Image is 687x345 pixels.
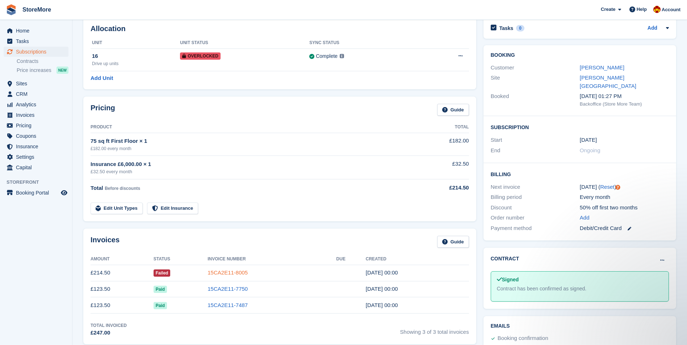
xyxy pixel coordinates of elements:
[17,58,68,65] a: Contracts
[4,110,68,120] a: menu
[580,92,669,101] div: [DATE] 01:27 PM
[16,89,59,99] span: CRM
[16,162,59,172] span: Capital
[491,52,669,58] h2: Booking
[601,6,615,13] span: Create
[4,188,68,198] a: menu
[580,193,669,201] div: Every month
[580,101,669,108] div: Backoffice (Store More Team)
[154,254,208,265] th: Status
[491,323,669,329] h2: Emails
[491,170,669,178] h2: Billing
[580,74,636,89] a: [PERSON_NAME][GEOGRAPHIC_DATA]
[491,64,580,72] div: Customer
[4,131,68,141] a: menu
[580,64,624,71] a: [PERSON_NAME]
[4,78,68,89] a: menu
[208,286,248,292] a: 15CA2E11-7750
[17,66,68,74] a: Price increases NEW
[16,141,59,152] span: Insurance
[91,265,154,281] td: £214.50
[491,146,580,155] div: End
[16,47,59,57] span: Subscriptions
[498,334,548,343] div: Booking confirmation
[91,160,410,169] div: Insurance £6,000.00 × 1
[4,99,68,110] a: menu
[4,36,68,46] a: menu
[410,122,469,133] th: Total
[491,123,669,131] h2: Subscription
[16,152,59,162] span: Settings
[154,302,167,309] span: Paid
[4,89,68,99] a: menu
[580,204,669,212] div: 50% off first two months
[91,104,115,116] h2: Pricing
[491,214,580,222] div: Order number
[56,67,68,74] div: NEW
[497,285,663,293] div: Contract has been confirmed as signed.
[637,6,647,13] span: Help
[105,186,140,191] span: Before discounts
[16,188,59,198] span: Booking Portal
[491,183,580,191] div: Next invoice
[437,104,469,116] a: Guide
[20,4,54,16] a: StoreMore
[336,254,366,265] th: Due
[91,254,154,265] th: Amount
[366,269,398,276] time: 2025-09-10 23:00:52 UTC
[16,110,59,120] span: Invoices
[491,255,519,263] h2: Contract
[91,137,410,145] div: 75 sq ft First Floor × 1
[316,52,338,60] div: Complete
[91,236,120,248] h2: Invoices
[662,6,680,13] span: Account
[17,67,51,74] span: Price increases
[580,136,597,144] time: 2025-07-10 23:00:00 UTC
[580,224,669,233] div: Debit/Credit Card
[600,184,614,190] a: Reset
[6,4,17,15] img: stora-icon-8386f47178a22dfd0bd8f6a31ec36ba5ce8667c1dd55bd0f319d3a0aa187defe.svg
[491,193,580,201] div: Billing period
[180,52,221,60] span: Overlocked
[309,37,420,49] th: Sync Status
[366,286,398,292] time: 2025-08-10 23:00:46 UTC
[410,133,469,156] td: £182.00
[491,136,580,144] div: Start
[7,179,72,186] span: Storefront
[154,269,171,277] span: Failed
[91,25,469,33] h2: Allocation
[91,281,154,297] td: £123.50
[580,183,669,191] div: [DATE] ( )
[491,74,580,90] div: Site
[91,145,410,152] div: £182.00 every month
[400,322,469,337] span: Showing 3 of 3 total invoices
[653,6,661,13] img: Store More Team
[410,156,469,179] td: £32.50
[16,26,59,36] span: Home
[4,162,68,172] a: menu
[16,78,59,89] span: Sites
[580,147,600,153] span: Ongoing
[4,26,68,36] a: menu
[91,168,410,175] div: £32.50 every month
[410,184,469,192] div: £214.50
[154,286,167,293] span: Paid
[437,236,469,248] a: Guide
[499,25,514,31] h2: Tasks
[208,269,248,276] a: 15CA2E11-8005
[91,329,127,337] div: £247.00
[340,54,344,58] img: icon-info-grey-7440780725fd019a000dd9b08b2336e03edf1995a4989e88bcd33f0948082b44.svg
[491,92,580,107] div: Booked
[16,131,59,141] span: Coupons
[648,24,657,33] a: Add
[497,276,663,284] div: Signed
[366,302,398,308] time: 2025-07-10 23:00:14 UTC
[615,184,621,191] div: Tooltip anchor
[91,122,410,133] th: Product
[4,47,68,57] a: menu
[60,188,68,197] a: Preview store
[91,185,103,191] span: Total
[4,141,68,152] a: menu
[92,60,180,67] div: Drive up units
[92,52,180,60] div: 16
